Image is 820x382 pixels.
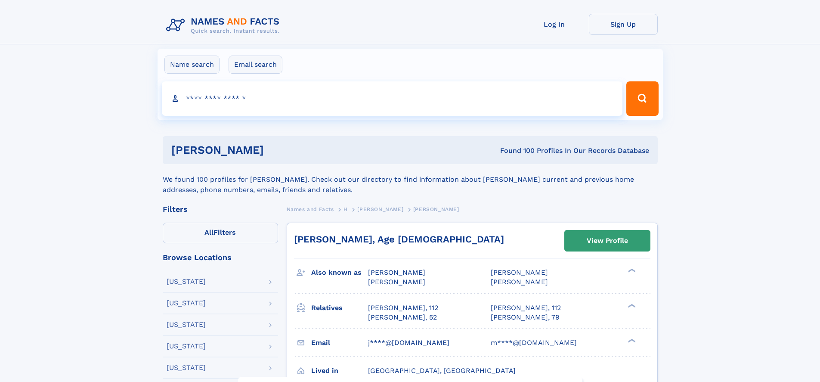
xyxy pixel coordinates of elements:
[491,303,561,313] a: [PERSON_NAME], 112
[368,366,516,375] span: [GEOGRAPHIC_DATA], [GEOGRAPHIC_DATA]
[311,335,368,350] h3: Email
[589,14,658,35] a: Sign Up
[163,254,278,261] div: Browse Locations
[311,265,368,280] h3: Also known as
[294,234,504,245] a: [PERSON_NAME], Age [DEMOGRAPHIC_DATA]
[167,364,206,371] div: [US_STATE]
[520,14,589,35] a: Log In
[587,231,628,251] div: View Profile
[368,268,425,276] span: [PERSON_NAME]
[343,206,348,212] span: H
[343,204,348,214] a: H
[171,145,382,155] h1: [PERSON_NAME]
[565,230,650,251] a: View Profile
[368,303,438,313] a: [PERSON_NAME], 112
[626,338,636,343] div: ❯
[163,205,278,213] div: Filters
[382,146,649,155] div: Found 100 Profiles In Our Records Database
[163,14,287,37] img: Logo Names and Facts
[491,313,560,322] a: [PERSON_NAME], 79
[167,343,206,350] div: [US_STATE]
[311,301,368,315] h3: Relatives
[167,278,206,285] div: [US_STATE]
[357,206,403,212] span: [PERSON_NAME]
[163,164,658,195] div: We found 100 profiles for [PERSON_NAME]. Check out our directory to find information about [PERSO...
[164,56,220,74] label: Name search
[491,278,548,286] span: [PERSON_NAME]
[491,268,548,276] span: [PERSON_NAME]
[167,321,206,328] div: [US_STATE]
[163,223,278,243] label: Filters
[162,81,623,116] input: search input
[368,278,425,286] span: [PERSON_NAME]
[167,300,206,307] div: [US_STATE]
[368,313,437,322] a: [PERSON_NAME], 52
[229,56,282,74] label: Email search
[413,206,459,212] span: [PERSON_NAME]
[626,303,636,308] div: ❯
[626,81,658,116] button: Search Button
[357,204,403,214] a: [PERSON_NAME]
[626,268,636,273] div: ❯
[311,363,368,378] h3: Lived in
[204,228,214,236] span: All
[287,204,334,214] a: Names and Facts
